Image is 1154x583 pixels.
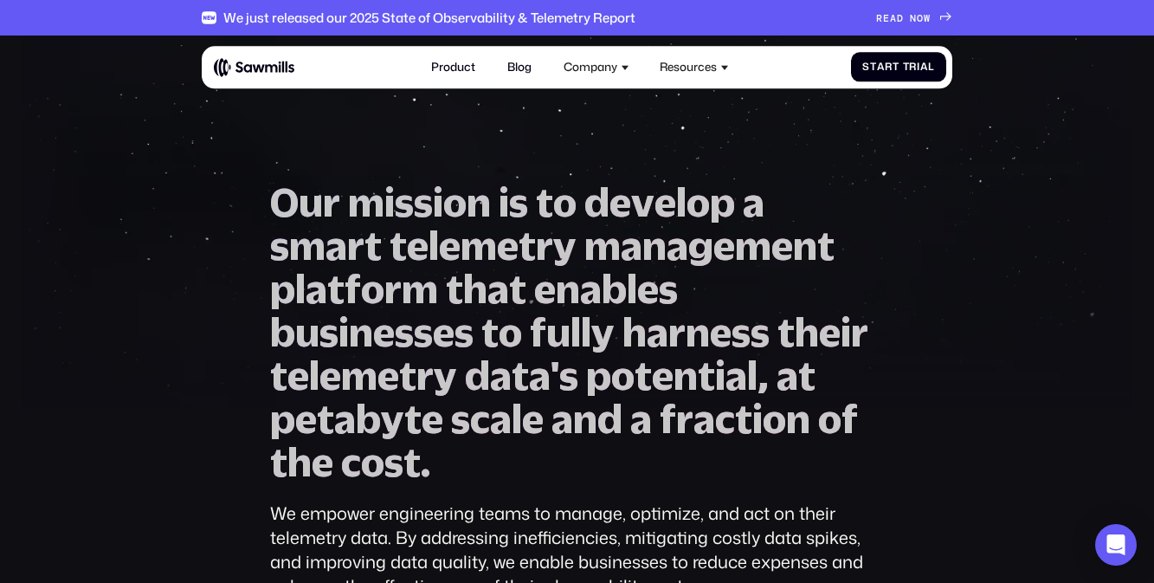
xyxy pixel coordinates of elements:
[481,310,499,353] span: t
[602,267,627,310] span: b
[715,353,725,397] span: i
[512,353,529,397] span: t
[443,180,467,223] span: o
[403,440,421,483] span: t
[553,223,577,267] span: y
[637,267,659,310] span: e
[771,223,793,267] span: e
[414,180,433,223] span: s
[1095,524,1137,566] div: Open Intercom Messenger
[422,397,443,440] span: e
[851,310,868,353] span: r
[559,353,578,397] span: s
[686,310,710,353] span: n
[341,440,361,483] span: c
[499,310,522,353] span: o
[687,180,710,223] span: o
[893,62,899,74] span: t
[317,397,334,440] span: t
[654,180,676,223] span: e
[309,353,319,397] span: l
[909,62,917,74] span: r
[652,353,674,397] span: e
[841,310,851,353] span: i
[676,397,693,440] span: r
[399,353,416,397] span: t
[341,353,377,397] span: m
[522,397,544,440] span: e
[798,353,816,397] span: t
[553,180,577,223] span: o
[556,267,580,310] span: n
[876,12,883,24] span: R
[584,223,621,267] span: m
[349,310,373,353] span: n
[439,223,461,267] span: e
[876,12,952,24] a: READNOW
[674,353,698,397] span: n
[404,397,422,440] span: t
[786,397,810,440] span: n
[289,223,326,267] span: m
[591,310,615,353] span: y
[597,397,622,440] span: d
[710,310,732,353] span: e
[519,223,536,267] span: t
[817,223,835,267] span: t
[465,353,490,397] span: d
[345,267,361,310] span: f
[659,267,678,310] span: s
[580,267,602,310] span: a
[897,12,904,24] span: D
[319,310,338,353] span: s
[660,61,717,74] div: Resources
[763,397,786,440] span: o
[338,310,349,353] span: i
[924,12,931,24] span: W
[586,353,611,397] span: p
[334,397,356,440] span: a
[920,62,928,74] span: a
[326,223,347,267] span: a
[463,267,487,310] span: h
[635,353,652,397] span: t
[407,223,429,267] span: e
[499,52,540,83] a: Blog
[356,397,381,440] span: b
[735,397,752,440] span: t
[512,397,522,440] span: l
[270,397,295,440] span: p
[862,62,870,74] span: S
[546,310,571,353] span: u
[402,267,438,310] span: m
[676,180,687,223] span: l
[536,223,553,267] span: r
[270,223,289,267] span: s
[421,440,430,483] span: .
[390,223,407,267] span: t
[319,353,341,397] span: e
[312,440,333,483] span: e
[323,180,340,223] span: r
[611,353,635,397] span: o
[361,440,384,483] span: o
[627,267,637,310] span: l
[743,180,764,223] span: a
[777,353,798,397] span: a
[642,223,667,267] span: n
[530,310,546,353] span: f
[470,397,490,440] span: c
[715,397,735,440] span: c
[693,397,715,440] span: a
[347,223,364,267] span: r
[384,180,395,223] span: i
[490,397,512,440] span: a
[752,397,763,440] span: i
[747,353,758,397] span: l
[688,223,713,267] span: g
[461,223,497,267] span: m
[667,223,688,267] span: a
[917,62,920,74] span: i
[573,397,597,440] span: n
[877,62,885,74] span: a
